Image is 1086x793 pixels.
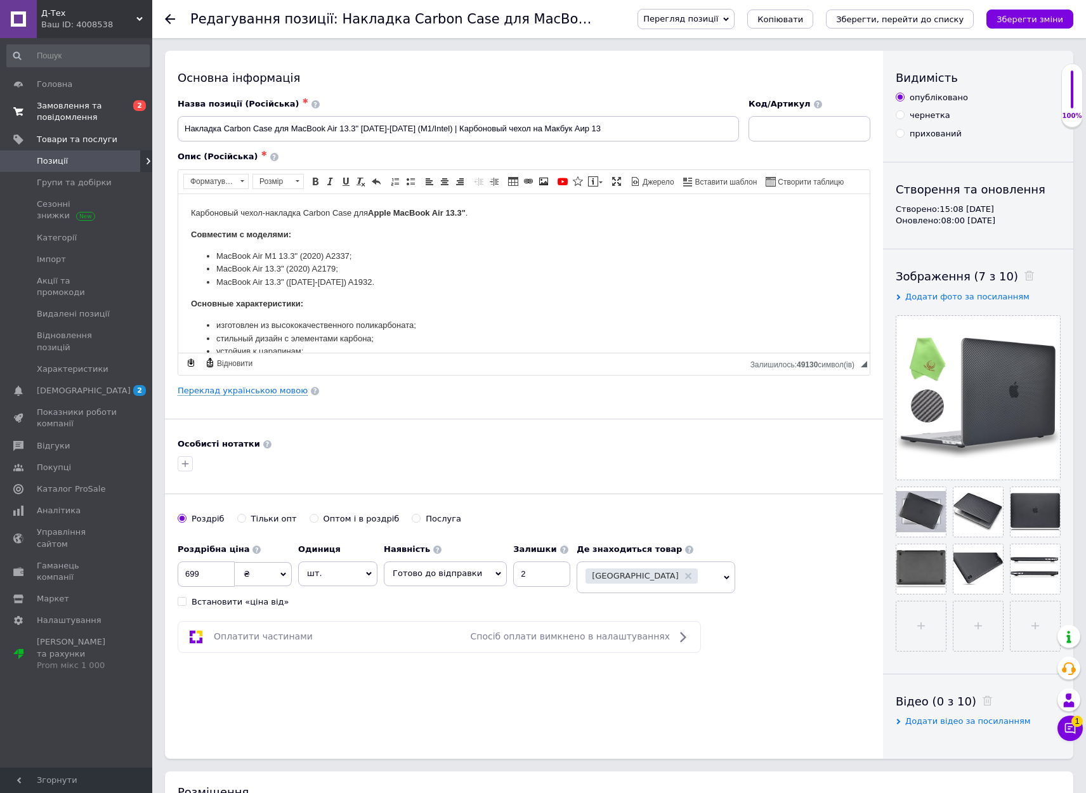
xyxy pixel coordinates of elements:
[303,97,308,105] span: ✱
[836,15,964,24] i: Зберегти, перейти до списку
[521,174,535,188] a: Вставити/Редагувати посилання (⌘+L)
[41,8,136,19] span: Д-Тех
[571,174,585,188] a: Вставити іконку
[384,544,430,554] b: Наявність
[472,174,486,188] a: Зменшити відступ
[178,152,258,161] span: Опис (Російська)
[192,596,289,608] div: Встановити «ціна від»
[37,560,117,583] span: Гаманець компанії
[251,513,297,525] div: Тільки опт
[133,100,146,111] span: 2
[749,99,811,108] span: Код/Артикул
[896,695,976,708] span: Відео (0 з 10)
[37,155,68,167] span: Позиції
[896,268,1061,284] div: Зображення (7 з 10)
[1062,112,1082,121] div: 100%
[905,716,1031,726] span: Додати відео за посиланням
[997,15,1063,24] i: Зберегти зміни
[324,513,400,525] div: Оптом і в роздріб
[643,14,718,23] span: Перегляд позиції
[37,199,117,221] span: Сезонні знижки
[487,174,501,188] a: Збільшити відступ
[13,36,113,45] strong: Совместим с моделями:
[910,110,950,121] div: чернетка
[37,308,110,320] span: Видалені позиції
[133,385,146,396] span: 2
[37,440,70,452] span: Відгуки
[244,569,250,579] span: ₴
[37,330,117,353] span: Відновлення позицій
[190,14,287,23] strong: Apple MacBook Air 13.3"
[37,615,101,626] span: Налаштування
[861,361,867,367] span: Потягніть для зміни розмірів
[165,14,175,24] div: Повернутися назад
[13,105,125,114] strong: Основные характеристики:
[308,174,322,188] a: Жирний (⌘+B)
[215,358,252,369] span: Відновити
[629,174,676,188] a: Джерело
[178,544,249,554] b: Роздрібна ціна
[910,128,962,140] div: прихований
[203,356,254,370] a: Відновити
[681,174,759,188] a: Вставити шаблон
[298,544,341,554] b: Одиниця
[184,174,236,188] span: Форматування
[183,174,249,189] a: Форматування
[37,254,66,265] span: Імпорт
[38,69,653,82] li: MacBook Air 13.3" (2020) A2179;
[506,174,520,188] a: Таблиця
[253,174,291,188] span: Розмір
[369,174,383,188] a: Повернути (⌘+Z)
[37,407,117,429] span: Показники роботи компанії
[298,561,377,586] span: шт.
[37,593,69,605] span: Маркет
[324,174,337,188] a: Курсив (⌘+I)
[214,631,313,641] span: Оплатити частинами
[38,82,653,95] li: MacBook Air 13.3" ([DATE]-[DATE]) A1932.
[393,568,482,578] span: Готово до відправки
[896,204,1061,215] div: Створено: 15:08 [DATE]
[37,483,105,495] span: Каталог ProSale
[37,462,71,473] span: Покупці
[826,10,974,29] button: Зберегти, перейти до списку
[422,174,436,188] a: По лівому краю
[453,174,467,188] a: По правому краю
[178,561,235,587] input: 0
[896,181,1061,197] div: Створення та оновлення
[178,439,260,449] b: Особисті нотатки
[438,174,452,188] a: По центру
[13,13,679,26] p: Карбоновый чехол-накладка Carbon Case для .
[37,177,112,188] span: Групи та добірки
[37,364,108,375] span: Характеристики
[37,100,117,123] span: Замовлення та повідомлення
[896,70,1061,86] div: Видимість
[178,386,308,396] a: Переклад українською мовою
[556,174,570,188] a: Додати відео з YouTube
[592,572,679,580] span: [GEOGRAPHIC_DATA]
[37,79,72,90] span: Головна
[896,215,1061,226] div: Оновлено: 08:00 [DATE]
[757,15,803,24] span: Копіювати
[1057,716,1083,741] button: Чат з покупцем1
[1061,63,1083,128] div: 100% Якість заповнення
[37,527,117,549] span: Управління сайтом
[41,19,152,30] div: Ваш ID: 4008538
[610,174,624,188] a: Максимізувати
[586,174,605,188] a: Вставити повідомлення
[641,177,674,188] span: Джерело
[37,660,117,671] div: Prom мікс 1 000
[513,561,570,587] input: -
[261,150,267,158] span: ✱
[178,99,299,108] span: Назва позиції (Російська)
[178,194,870,353] iframe: Редактор, 79BAE61E-D44D-46B3-8D9D-59C41C083304
[178,116,739,141] input: Наприклад, H&M жіноча сукня зелена 38 розмір вечірня максі з блискітками
[37,134,117,145] span: Товари та послуги
[38,56,653,69] li: MacBook Air M1 13.3" (2020) A2337;
[537,174,551,188] a: Зображення
[986,10,1073,29] button: Зберегти зміни
[6,44,150,67] input: Пошук
[184,356,198,370] a: Зробити резервну копію зараз
[747,10,813,29] button: Копіювати
[354,174,368,188] a: Видалити форматування
[13,13,679,303] body: Редактор, 79BAE61E-D44D-46B3-8D9D-59C41C083304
